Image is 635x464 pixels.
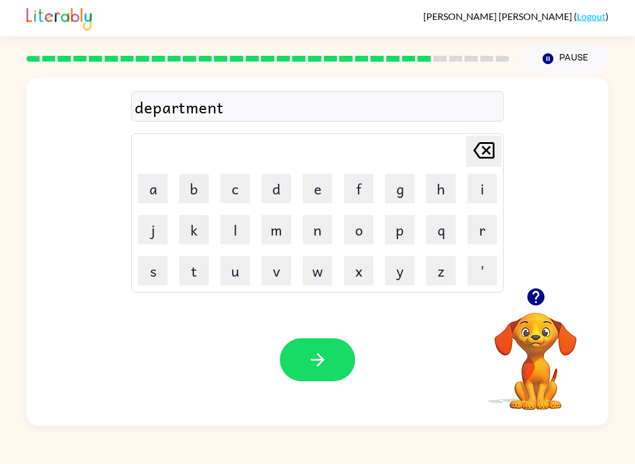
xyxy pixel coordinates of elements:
[179,215,209,244] button: k
[303,174,332,203] button: e
[423,11,609,22] div: ( )
[220,174,250,203] button: c
[220,256,250,285] button: u
[385,174,415,203] button: g
[26,5,92,31] img: Literably
[467,256,497,285] button: '
[135,95,500,119] div: department
[344,174,373,203] button: f
[138,256,168,285] button: s
[385,215,415,244] button: p
[179,256,209,285] button: t
[467,174,497,203] button: i
[138,174,168,203] button: a
[477,294,594,412] video: Your browser must support playing .mp4 files to use Literably. Please try using another browser.
[344,215,373,244] button: o
[262,256,291,285] button: v
[577,11,606,22] a: Logout
[523,45,609,72] button: Pause
[426,256,456,285] button: z
[138,215,168,244] button: j
[262,215,291,244] button: m
[385,256,415,285] button: y
[426,215,456,244] button: q
[262,174,291,203] button: d
[303,256,332,285] button: w
[423,11,574,22] span: [PERSON_NAME] [PERSON_NAME]
[303,215,332,244] button: n
[220,215,250,244] button: l
[179,174,209,203] button: b
[344,256,373,285] button: x
[426,174,456,203] button: h
[467,215,497,244] button: r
